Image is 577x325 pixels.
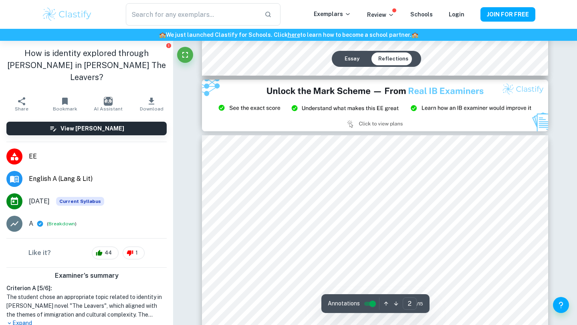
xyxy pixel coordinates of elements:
[372,52,415,65] button: Reflections
[15,106,28,112] span: Share
[29,197,50,206] span: [DATE]
[126,3,258,26] input: Search for any exemplars...
[480,7,535,22] button: JOIN FOR FREE
[6,293,167,319] h1: The student chose an appropriate topic related to identity in [PERSON_NAME] novel "The Leavers", ...
[6,122,167,135] button: View [PERSON_NAME]
[6,284,167,293] h6: Criterion A [ 5 / 6 ]:
[123,247,145,259] div: 1
[328,299,360,308] span: Annotations
[177,47,193,63] button: Fullscreen
[159,32,166,38] span: 🏫
[100,249,116,257] span: 44
[3,271,170,281] h6: Examiner's summary
[165,42,171,48] button: Report issue
[56,197,104,206] span: Current Syllabus
[6,47,167,83] h1: How is identity explored through [PERSON_NAME] in [PERSON_NAME] The Leavers?
[104,97,113,106] img: AI Assistant
[29,152,167,161] span: EE
[43,93,87,115] button: Bookmark
[449,11,464,18] a: Login
[417,300,423,307] span: / 15
[87,93,130,115] button: AI Assistant
[94,106,123,112] span: AI Assistant
[412,32,418,38] span: 🏫
[288,32,300,38] a: here
[140,106,163,112] span: Download
[47,220,77,228] span: ( )
[130,93,173,115] button: Download
[131,249,142,257] span: 1
[314,10,351,18] p: Exemplars
[338,52,366,65] button: Essay
[553,297,569,313] button: Help and Feedback
[202,80,548,132] img: Ad
[367,10,394,19] p: Review
[28,248,51,258] h6: Like it?
[42,6,93,22] img: Clastify logo
[53,106,77,112] span: Bookmark
[29,219,33,229] p: A
[61,124,124,133] h6: View [PERSON_NAME]
[2,30,575,39] h6: We just launched Clastify for Schools. Click to learn how to become a school partner.
[92,247,119,259] div: 44
[29,174,167,184] span: English A (Lang & Lit)
[410,11,433,18] a: Schools
[56,197,104,206] div: This exemplar is based on the current syllabus. Feel free to refer to it for inspiration/ideas wh...
[48,220,75,227] button: Breakdown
